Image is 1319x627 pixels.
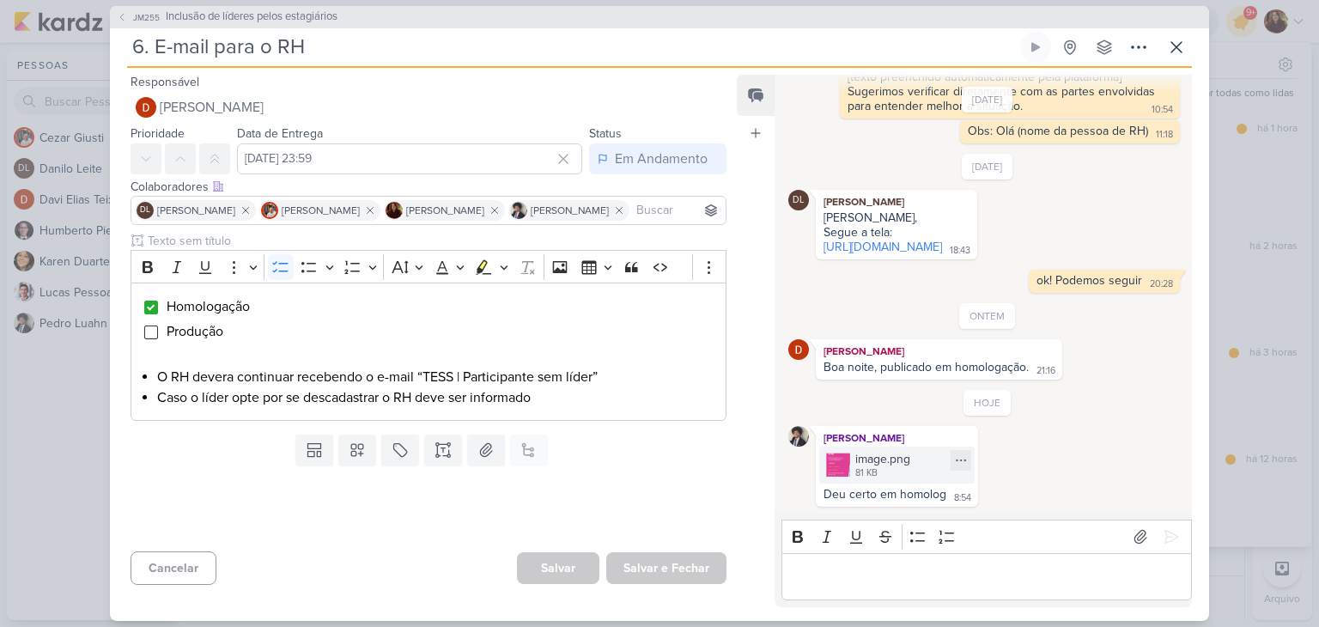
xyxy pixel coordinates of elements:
span: [PERSON_NAME] [406,203,484,218]
label: Data de Entrega [237,126,323,141]
img: Cezar Giusti [261,202,278,219]
div: 11:18 [1156,128,1173,142]
div: Editor editing area: main [781,553,1192,600]
a: [URL][DOMAIN_NAME] [824,240,942,254]
div: image.png [855,450,910,468]
div: Danilo Leite [137,202,154,219]
span: [PERSON_NAME] [531,203,609,218]
input: Texto sem título [144,232,726,250]
div: [PERSON_NAME] [819,193,974,210]
p: DL [793,196,805,205]
button: [PERSON_NAME] [131,92,726,123]
img: Pedro Luahn Simões [788,426,809,447]
div: [PERSON_NAME] [819,343,1059,360]
div: 8:54 [954,491,971,505]
div: 21:16 [1036,364,1055,378]
button: Em Andamento [589,143,726,174]
span: Produção [167,323,223,340]
div: Editor toolbar [131,250,726,283]
li: Caso o líder opte por se descadastrar o RH deve ser informado [157,387,717,408]
img: Pedro Luahn Simões [510,202,527,219]
div: Sugerimos verificar diretamente com as partes envolvidas para entender melhor a situação. [848,84,1158,113]
img: Jaqueline Molina [386,202,403,219]
span: [PERSON_NAME] [160,97,264,118]
div: Em Andamento [615,149,708,169]
img: vrJs4O8UaCts42g6p5IcEBGKlY3CthkwEfdyLzyY.png [826,453,850,477]
span: Homologação [167,298,250,315]
div: image.png [819,447,975,484]
div: Boa noite, publicado em homologação. [824,360,1029,374]
div: Danilo Leite [788,190,809,210]
button: Cancelar [131,551,216,585]
div: Deu certo em homolog [824,487,946,502]
div: Ligar relógio [1029,40,1042,54]
div: [PERSON_NAME], [824,210,969,225]
img: Davi Elias Teixeira [788,339,809,360]
div: Colaboradores [131,178,726,196]
input: Kard Sem Título [127,32,1017,63]
div: [PERSON_NAME] [819,429,975,447]
label: Prioridade [131,126,185,141]
div: Segue a tela: [824,225,969,240]
input: Select a date [237,143,582,174]
div: 81 KB [855,466,910,480]
span: [PERSON_NAME] [282,203,360,218]
input: Buscar [633,200,722,221]
div: 10:54 [1152,103,1173,117]
div: Editor toolbar [781,520,1192,553]
label: Responsável [131,75,199,89]
li: O RH devera continuar recebendo o e-mail “TESS | Participante sem líder” [157,367,717,387]
p: DL [140,206,150,215]
div: 18:43 [950,244,970,258]
div: Obs: Olá (nome da pessoa de RH) [968,124,1148,138]
img: Davi Elias Teixeira [136,97,156,118]
div: ok! Podemos seguir [1036,273,1142,288]
div: 20:28 [1150,277,1173,291]
label: Status [589,126,622,141]
span: [PERSON_NAME] [157,203,235,218]
div: Editor editing area: main [131,283,726,421]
